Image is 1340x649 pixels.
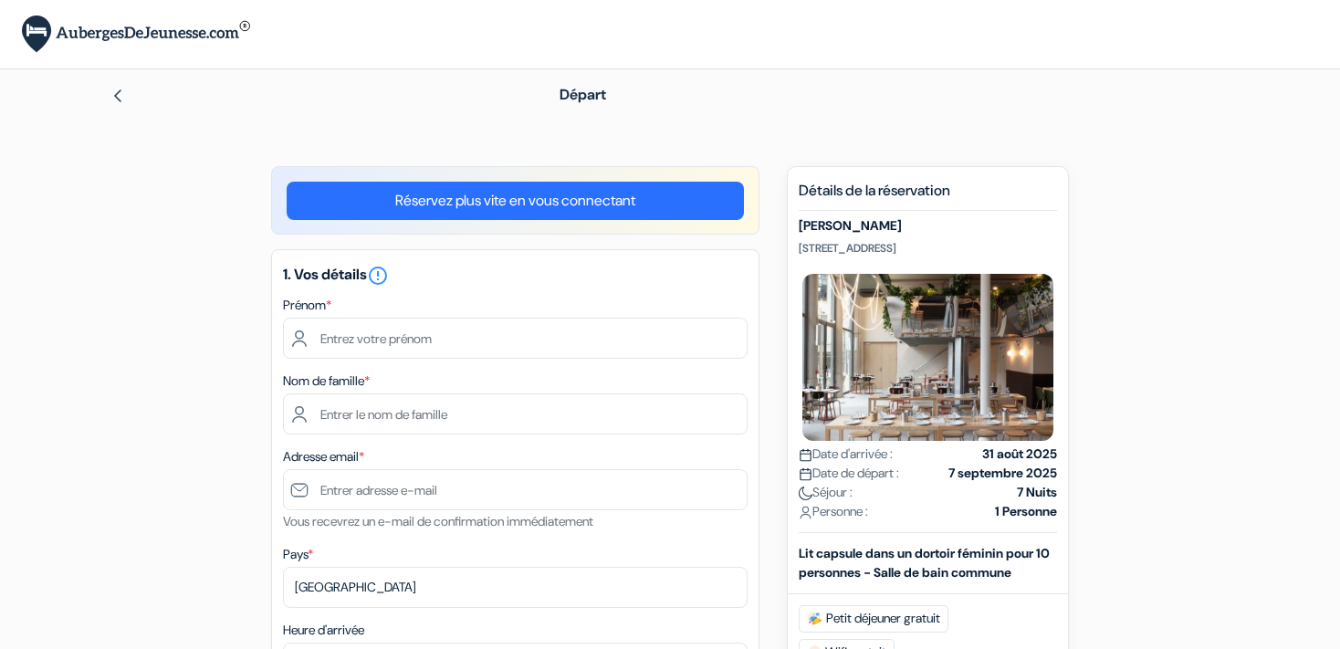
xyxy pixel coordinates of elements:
[799,241,1057,256] p: [STREET_ADDRESS]
[283,545,313,564] label: Pays
[799,467,812,481] img: calendar.svg
[982,445,1057,464] strong: 31 août 2025
[367,265,389,287] i: error_outline
[799,502,868,521] span: Personne :
[283,393,748,434] input: Entrer le nom de famille
[283,621,364,640] label: Heure d'arrivée
[799,487,812,500] img: moon.svg
[1017,483,1057,502] strong: 7 Nuits
[283,372,370,391] label: Nom de famille
[807,612,822,626] img: free_breakfast.svg
[799,445,893,464] span: Date d'arrivée :
[283,296,331,315] label: Prénom
[799,506,812,519] img: user_icon.svg
[367,265,389,284] a: error_outline
[287,182,744,220] a: Réservez plus vite en vous connectant
[22,16,250,53] img: AubergesDeJeunesse.com
[799,483,853,502] span: Séjour :
[799,448,812,462] img: calendar.svg
[799,218,1057,234] h5: [PERSON_NAME]
[283,265,748,287] h5: 1. Vos détails
[283,513,593,529] small: Vous recevrez un e-mail de confirmation immédiatement
[283,469,748,510] input: Entrer adresse e-mail
[995,502,1057,521] strong: 1 Personne
[560,85,606,104] span: Départ
[799,545,1050,581] b: Lit capsule dans un dortoir féminin pour 10 personnes - Salle de bain commune
[110,89,125,103] img: left_arrow.svg
[799,605,948,633] span: Petit déjeuner gratuit
[799,464,899,483] span: Date de départ :
[799,182,1057,211] h5: Détails de la réservation
[283,318,748,359] input: Entrez votre prénom
[948,464,1057,483] strong: 7 septembre 2025
[283,447,364,466] label: Adresse email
